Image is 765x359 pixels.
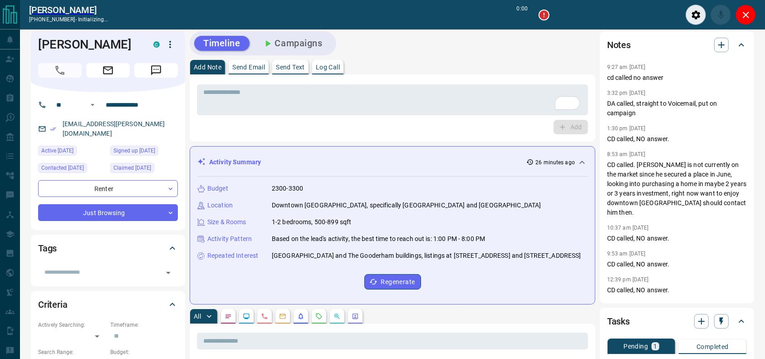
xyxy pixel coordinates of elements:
[110,146,178,158] div: Sat Feb 08 2020
[38,180,178,197] div: Renter
[38,348,106,356] p: Search Range:
[207,201,233,210] p: Location
[607,234,747,243] p: CD called, NO answer.
[207,217,246,227] p: Size & Rooms
[209,157,261,167] p: Activity Summary
[272,184,303,193] p: 2300-3300
[696,344,729,350] p: Completed
[535,158,575,167] p: 26 minutes ago
[276,64,305,70] p: Send Text
[607,251,646,257] p: 9:53 am [DATE]
[38,204,178,221] div: Just Browsing
[110,163,178,176] div: Tue May 03 2022
[315,313,323,320] svg: Requests
[607,314,630,329] h2: Tasks
[153,41,160,48] div: condos.ca
[203,89,582,112] textarea: To enrich screen reader interactions, please activate Accessibility in Grammarly extension settings
[607,64,646,70] p: 9:27 am [DATE]
[607,225,649,231] p: 10:37 am [DATE]
[50,126,56,132] svg: Email Verified
[41,146,74,155] span: Active [DATE]
[653,343,657,349] p: 1
[225,313,232,320] svg: Notes
[736,5,756,25] div: Close
[607,160,747,217] p: CD called. [PERSON_NAME] is not currently on the market since he secured a place in June, looking...
[38,321,106,329] p: Actively Searching:
[607,73,747,83] p: cd called no answer
[711,5,731,25] div: Mute
[197,154,588,171] div: Activity Summary26 minutes ago
[297,313,304,320] svg: Listing Alerts
[686,5,706,25] div: Audio Settings
[194,36,250,51] button: Timeline
[607,134,747,144] p: CD called, NO answer.
[261,313,268,320] svg: Calls
[333,313,341,320] svg: Opportunities
[517,5,528,25] p: 0:00
[87,99,98,110] button: Open
[607,99,747,118] p: DA called, straight to Voicemail, put on campaign
[623,343,648,349] p: Pending
[38,63,82,78] span: Call
[272,201,541,210] p: Downtown [GEOGRAPHIC_DATA], specifically [GEOGRAPHIC_DATA] and [GEOGRAPHIC_DATA]
[607,90,646,96] p: 3:32 pm [DATE]
[63,120,165,137] a: [EMAIL_ADDRESS][PERSON_NAME][DOMAIN_NAME]
[38,294,178,315] div: Criteria
[29,15,108,24] p: [PHONE_NUMBER] -
[607,310,747,332] div: Tasks
[194,313,201,320] p: All
[113,163,151,172] span: Claimed [DATE]
[162,266,175,279] button: Open
[607,34,747,56] div: Notes
[134,63,178,78] span: Message
[607,38,631,52] h2: Notes
[272,234,485,244] p: Based on the lead's activity, the best time to reach out is: 1:00 PM - 8:00 PM
[607,276,649,283] p: 12:39 pm [DATE]
[78,16,108,23] span: initializing...
[86,63,130,78] span: Email
[113,146,155,155] span: Signed up [DATE]
[110,348,178,356] p: Budget:
[279,313,286,320] svg: Emails
[38,163,106,176] div: Fri Aug 08 2025
[38,237,178,259] div: Tags
[194,64,221,70] p: Add Note
[316,64,340,70] p: Log Call
[253,36,332,51] button: Campaigns
[364,274,421,290] button: Regenerate
[41,163,84,172] span: Contacted [DATE]
[232,64,265,70] p: Send Email
[207,184,228,193] p: Budget
[607,285,747,295] p: CD called, NO answer.
[272,251,581,261] p: [GEOGRAPHIC_DATA] and The Gooderham buildings, listings at [STREET_ADDRESS] and [STREET_ADDRESS]
[38,37,140,52] h1: [PERSON_NAME]
[352,313,359,320] svg: Agent Actions
[607,125,646,132] p: 1:30 pm [DATE]
[38,241,57,256] h2: Tags
[607,151,646,157] p: 8:53 am [DATE]
[243,313,250,320] svg: Lead Browsing Activity
[38,146,106,158] div: Mon Aug 11 2025
[38,297,68,312] h2: Criteria
[272,217,351,227] p: 1-2 bedrooms, 500-899 sqft
[607,260,747,269] p: CD called, NO answer.
[207,234,252,244] p: Activity Pattern
[29,5,108,15] a: [PERSON_NAME]
[207,251,258,261] p: Repeated Interest
[110,321,178,329] p: Timeframe:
